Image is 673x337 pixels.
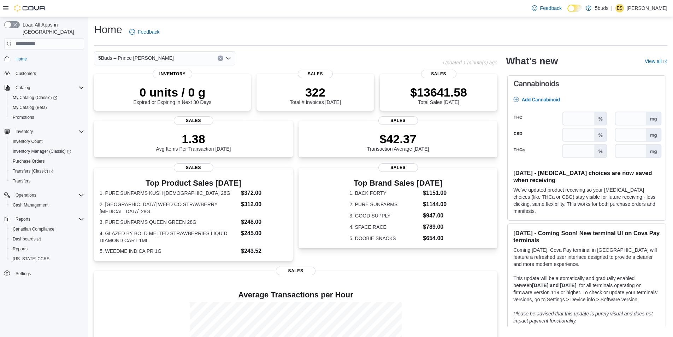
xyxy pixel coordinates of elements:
span: Reports [10,245,84,253]
a: Feedback [529,1,565,15]
p: 0 units / 0 g [134,85,212,99]
a: Inventory Count [10,137,46,146]
dt: 2. PURE SUNFARMS [349,201,420,208]
span: Inventory Count [10,137,84,146]
p: 322 [290,85,341,99]
span: Settings [13,269,84,278]
span: Dashboards [13,236,41,242]
p: 5buds [595,4,608,12]
span: My Catalog (Classic) [10,93,84,102]
a: My Catalog (Classic) [10,93,60,102]
button: Customers [1,68,87,79]
div: Transaction Average [DATE] [367,132,429,152]
p: Updated 1 minute(s) ago [443,60,497,65]
button: Settings [1,268,87,278]
button: Reports [13,215,33,223]
a: Transfers (Classic) [10,167,56,175]
h2: What's new [506,56,558,67]
span: Transfers [13,178,30,184]
span: Operations [13,191,84,199]
span: Home [13,54,84,63]
a: Feedback [126,25,162,39]
dd: $947.00 [423,211,447,220]
span: Reports [16,216,30,222]
a: Transfers [10,177,33,185]
a: View allExternal link [645,58,667,64]
button: Catalog [13,83,33,92]
button: Catalog [1,83,87,93]
a: Reports [10,245,30,253]
a: Inventory Manager (Classic) [10,147,74,156]
dd: $1144.00 [423,200,447,209]
span: Catalog [16,85,30,91]
span: Inventory Manager (Classic) [13,149,71,154]
p: 1.38 [156,132,231,146]
span: Inventory [153,70,192,78]
span: Transfers (Classic) [13,168,53,174]
span: Sales [378,163,418,172]
span: My Catalog (Beta) [10,103,84,112]
span: Purchase Orders [13,158,45,164]
em: Please be advised that this update is purely visual and does not impact payment functionality. [513,311,653,324]
svg: External link [663,59,667,64]
span: Settings [16,271,31,277]
button: Inventory [13,127,36,136]
dt: 5. WEEDME INDICA PR 1G [100,248,238,255]
a: Home [13,55,30,63]
button: Reports [1,214,87,224]
a: [US_STATE] CCRS [10,255,52,263]
div: Total # Invoices [DATE] [290,85,341,105]
button: Open list of options [225,56,231,61]
span: Inventory Count [13,139,43,144]
dd: $654.00 [423,234,447,243]
span: Inventory Manager (Classic) [10,147,84,156]
a: Dashboards [7,234,87,244]
dt: 3. GOOD SUPPLY [349,212,420,219]
button: Inventory Count [7,136,87,146]
button: Operations [13,191,39,199]
dt: 3. PURE SUNFARMS QUEEN GREEN 28G [100,219,238,226]
span: Dashboards [10,235,84,243]
button: Cash Management [7,200,87,210]
span: Feedback [540,5,562,12]
div: Total Sales [DATE] [410,85,467,105]
span: Purchase Orders [10,157,84,165]
span: Operations [16,192,36,198]
button: Purchase Orders [7,156,87,166]
span: Home [16,56,27,62]
a: Settings [13,269,34,278]
dt: 5. DOOBIE SNACKS [349,235,420,242]
span: Sales [378,116,418,125]
a: Cash Management [10,201,51,209]
span: Promotions [13,115,34,120]
span: Canadian Compliance [10,225,84,233]
span: Customers [13,69,84,78]
a: Inventory Manager (Classic) [7,146,87,156]
span: [US_STATE] CCRS [13,256,49,262]
span: Inventory [16,129,33,134]
span: Inventory [13,127,84,136]
button: Promotions [7,112,87,122]
dt: 2. [GEOGRAPHIC_DATA] WEED CO STRAWBERRY [MEDICAL_DATA] 28G [100,201,238,215]
dd: $248.00 [241,218,287,226]
span: Cash Management [13,202,48,208]
button: My Catalog (Beta) [7,103,87,112]
span: Catalog [13,83,84,92]
span: Promotions [10,113,84,122]
span: Reports [13,246,28,252]
dd: $243.52 [241,247,287,255]
p: $13641.58 [410,85,467,99]
a: Transfers (Classic) [7,166,87,176]
dd: $245.00 [241,229,287,238]
span: Washington CCRS [10,255,84,263]
span: Sales [276,267,315,275]
a: Canadian Compliance [10,225,57,233]
input: Dark Mode [567,5,582,12]
nav: Complex example [4,51,84,297]
h1: Home [94,23,122,37]
p: $42.37 [367,132,429,146]
strong: [DATE] and [DATE] [532,283,576,288]
span: Sales [298,70,333,78]
div: Avg Items Per Transaction [DATE] [156,132,231,152]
